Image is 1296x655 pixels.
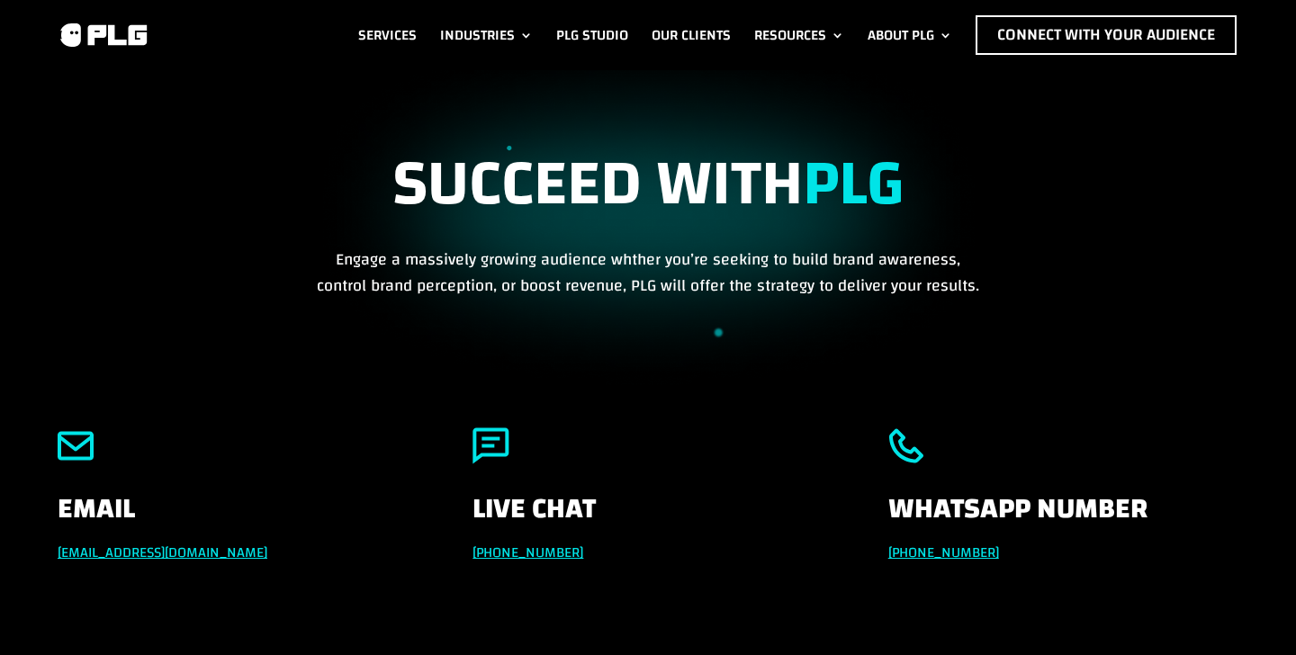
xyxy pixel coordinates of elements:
div: Engage a massively growing audience whther you’re seeking to build brand awareness, control brand... [310,148,985,299]
div: Chat-Widget [1206,569,1296,655]
a: [PHONE_NUMBER] [472,539,583,566]
a: PLG Studio [556,15,628,55]
a: [PHONE_NUMBER] [888,539,999,566]
a: About PLG [868,15,952,55]
a: Our Clients [652,15,731,55]
h4: Email [58,495,408,542]
iframe: Chat Widget [1206,569,1296,655]
h4: Whatsapp Number [888,495,1238,542]
strong: PLG [803,124,904,243]
h4: Live Chat [472,495,823,542]
a: [EMAIL_ADDRESS][DOMAIN_NAME] [58,539,267,566]
a: Services [358,15,417,55]
h1: Succeed with [310,148,985,246]
a: Connect with Your Audience [976,15,1237,55]
a: Resources [754,15,844,55]
img: email [58,427,94,464]
a: Industries [440,15,533,55]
